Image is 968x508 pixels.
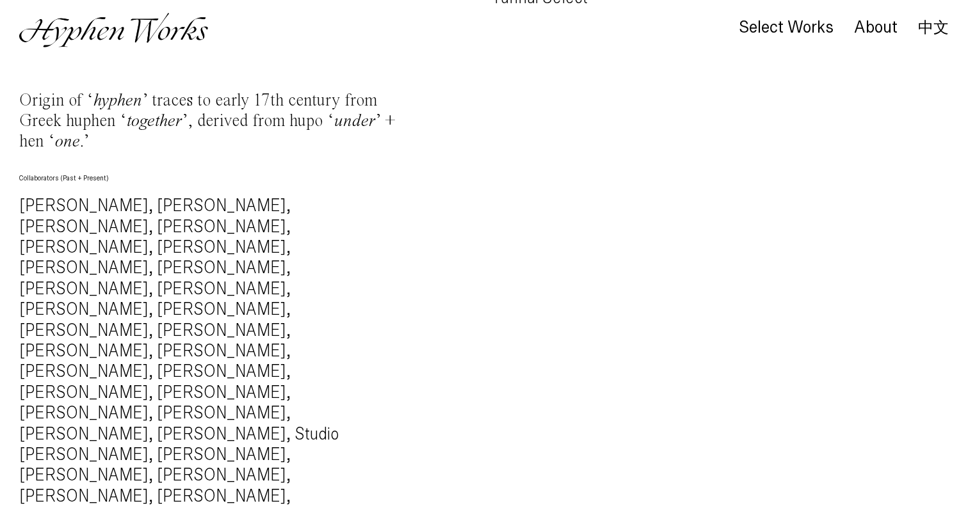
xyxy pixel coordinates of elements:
em: one [55,133,80,150]
div: About [854,19,898,36]
a: Select Works [739,21,834,35]
a: About [854,21,898,35]
div: Select Works [739,19,834,36]
em: hyphen [93,92,142,109]
h6: Collaborators (Past + Present) [19,173,407,183]
a: 中文 [918,20,949,35]
em: together [127,113,182,130]
img: Hyphen Works [19,13,208,47]
p: Origin of ‘ ’ traces to early 17th century from Greek huphen ‘ ’, derived from hupo ‘ ’ + hen ‘ .’ [19,91,407,153]
em: under [334,113,375,130]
